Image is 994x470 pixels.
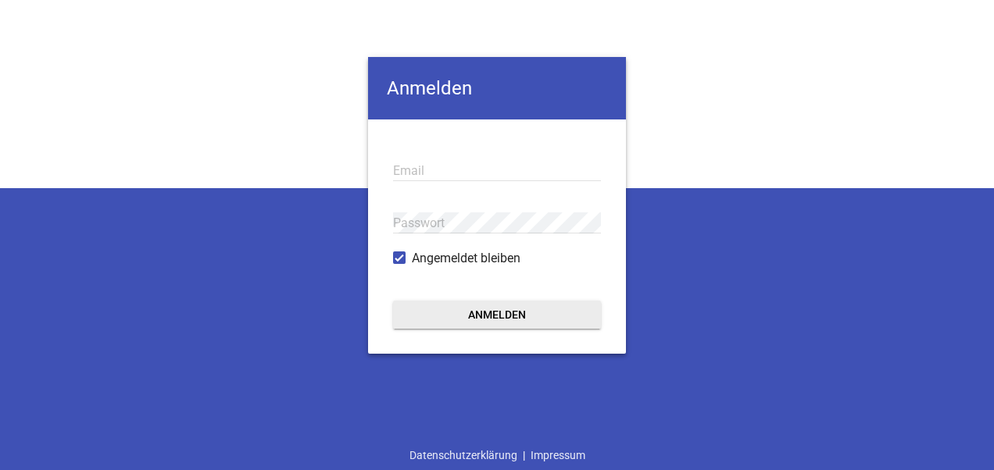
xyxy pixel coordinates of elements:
h4: Anmelden [368,57,626,119]
a: Datenschutzerklärung [404,440,523,470]
a: Impressum [525,440,591,470]
span: Angemeldet bleiben [412,249,520,268]
div: | [404,440,591,470]
button: Anmelden [393,301,601,329]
